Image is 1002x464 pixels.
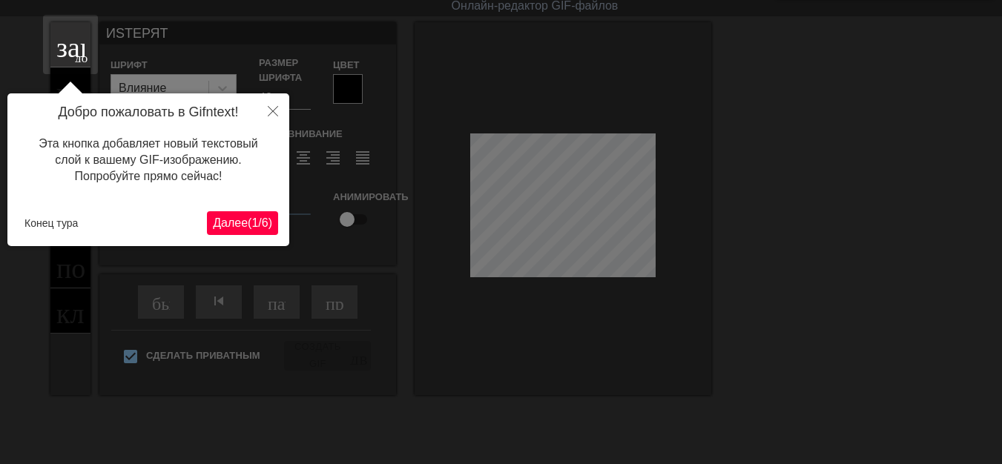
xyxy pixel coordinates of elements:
[262,216,268,229] font: 6
[39,137,258,183] font: Эта кнопка добавляет новый текстовый слой к вашему GIF-изображению. Попробуйте прямо сейчас!
[248,216,251,229] font: (
[207,211,278,235] button: Следующий
[251,216,258,229] font: 1
[24,217,78,229] font: Конец тура
[58,105,238,119] font: Добро пожаловать в Gifntext!
[213,216,248,229] font: Далее
[257,93,289,127] button: Закрывать
[268,216,272,229] font: )
[19,105,278,121] h4: Добро пожаловать в Gifntext!
[19,212,84,234] button: Конец тура
[258,216,261,229] font: /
